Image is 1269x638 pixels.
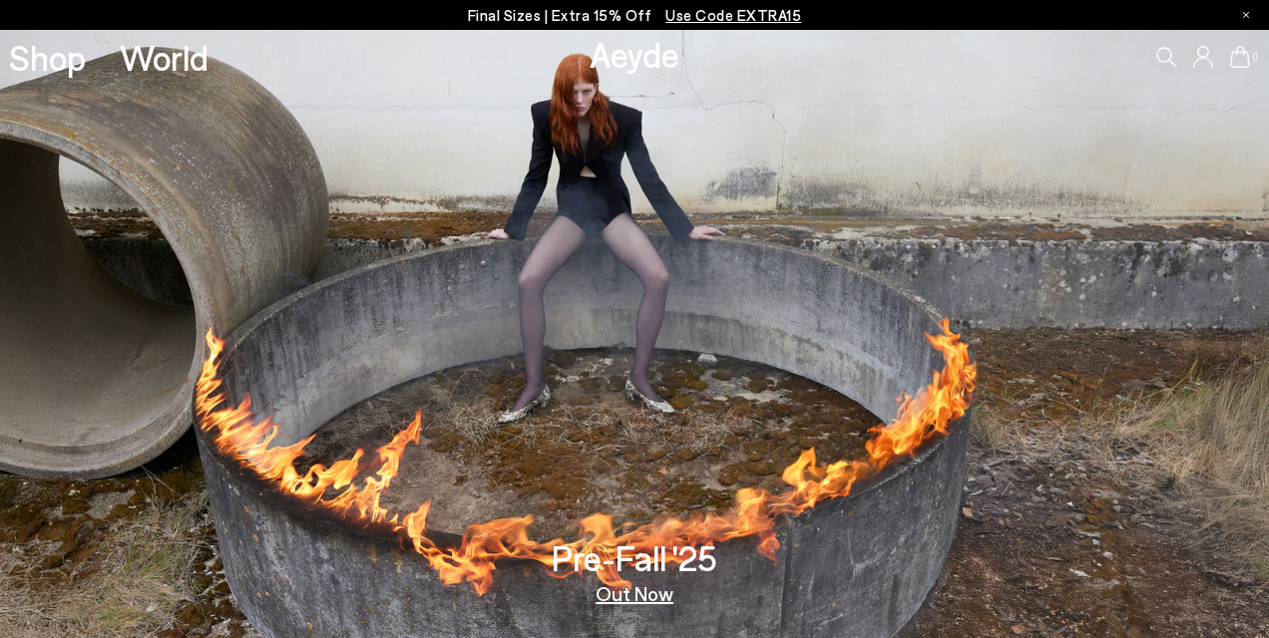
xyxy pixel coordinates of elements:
[552,540,717,575] h3: Pre-Fall '25
[596,583,673,603] a: Out Now
[1230,46,1250,68] a: 0
[468,3,802,28] p: Final Sizes | Extra 15% Off
[590,33,679,75] a: Aeyde
[1250,52,1260,63] span: 0
[665,6,801,24] span: Navigate to /collections/ss25-final-sizes
[9,40,86,75] a: Shop
[120,40,209,75] a: World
